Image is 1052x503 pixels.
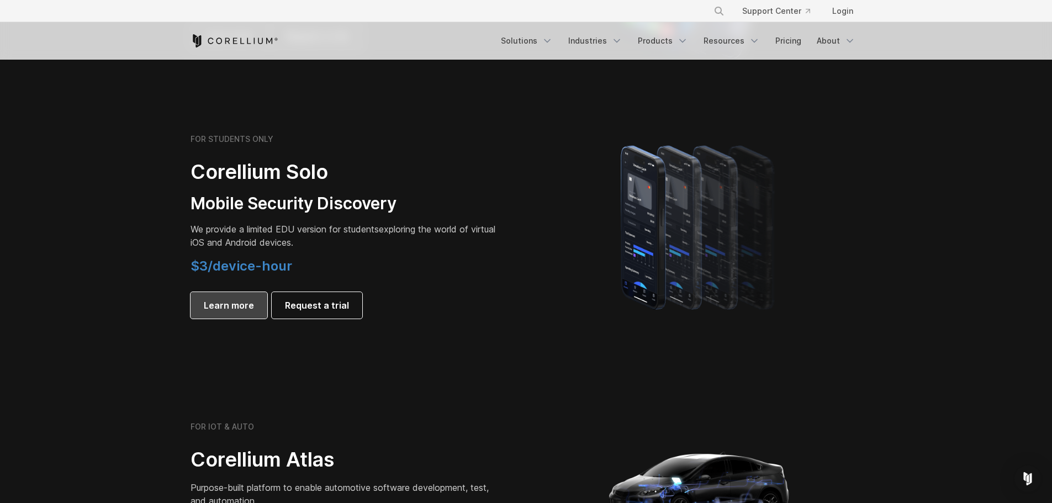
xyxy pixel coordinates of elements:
[700,1,862,21] div: Navigation Menu
[697,31,766,51] a: Resources
[599,130,800,323] img: A lineup of four iPhone models becoming more gradient and blurred
[191,447,500,472] h2: Corellium Atlas
[285,299,349,312] span: Request a trial
[191,193,500,214] h3: Mobile Security Discovery
[204,299,254,312] span: Learn more
[562,31,629,51] a: Industries
[191,292,267,319] a: Learn more
[823,1,862,21] a: Login
[709,1,729,21] button: Search
[810,31,862,51] a: About
[191,223,500,249] p: exploring the world of virtual iOS and Android devices.
[494,31,862,51] div: Navigation Menu
[631,31,695,51] a: Products
[1014,465,1041,492] div: Open Intercom Messenger
[733,1,819,21] a: Support Center
[191,422,254,432] h6: FOR IOT & AUTO
[191,134,273,144] h6: FOR STUDENTS ONLY
[191,224,379,235] span: We provide a limited EDU version for students
[494,31,559,51] a: Solutions
[191,258,292,274] span: $3/device-hour
[191,34,278,47] a: Corellium Home
[272,292,362,319] a: Request a trial
[191,160,500,184] h2: Corellium Solo
[769,31,808,51] a: Pricing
